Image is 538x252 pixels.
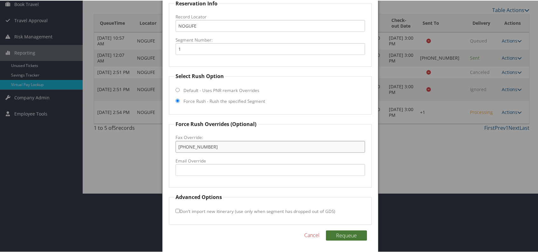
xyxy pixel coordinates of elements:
[176,157,365,163] label: Email Override
[175,193,223,200] legend: Advanced Options
[175,72,225,79] legend: Select Rush Option
[183,87,259,93] label: Default - Uses PNR remark Overrides
[176,205,335,216] label: Don't import new itinerary (use only when segment has dropped out of GDS)
[176,13,365,19] label: Record Locator
[175,120,257,127] legend: Force Rush Overrides (Optional)
[176,208,180,212] input: Don't import new itinerary (use only when segment has dropped out of GDS)
[183,97,265,104] label: Force Rush - Rush the specified Segment
[326,230,367,240] button: Requeue
[304,231,320,238] a: Cancel
[176,36,365,43] label: Segment Number:
[176,134,365,140] label: Fax Override:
